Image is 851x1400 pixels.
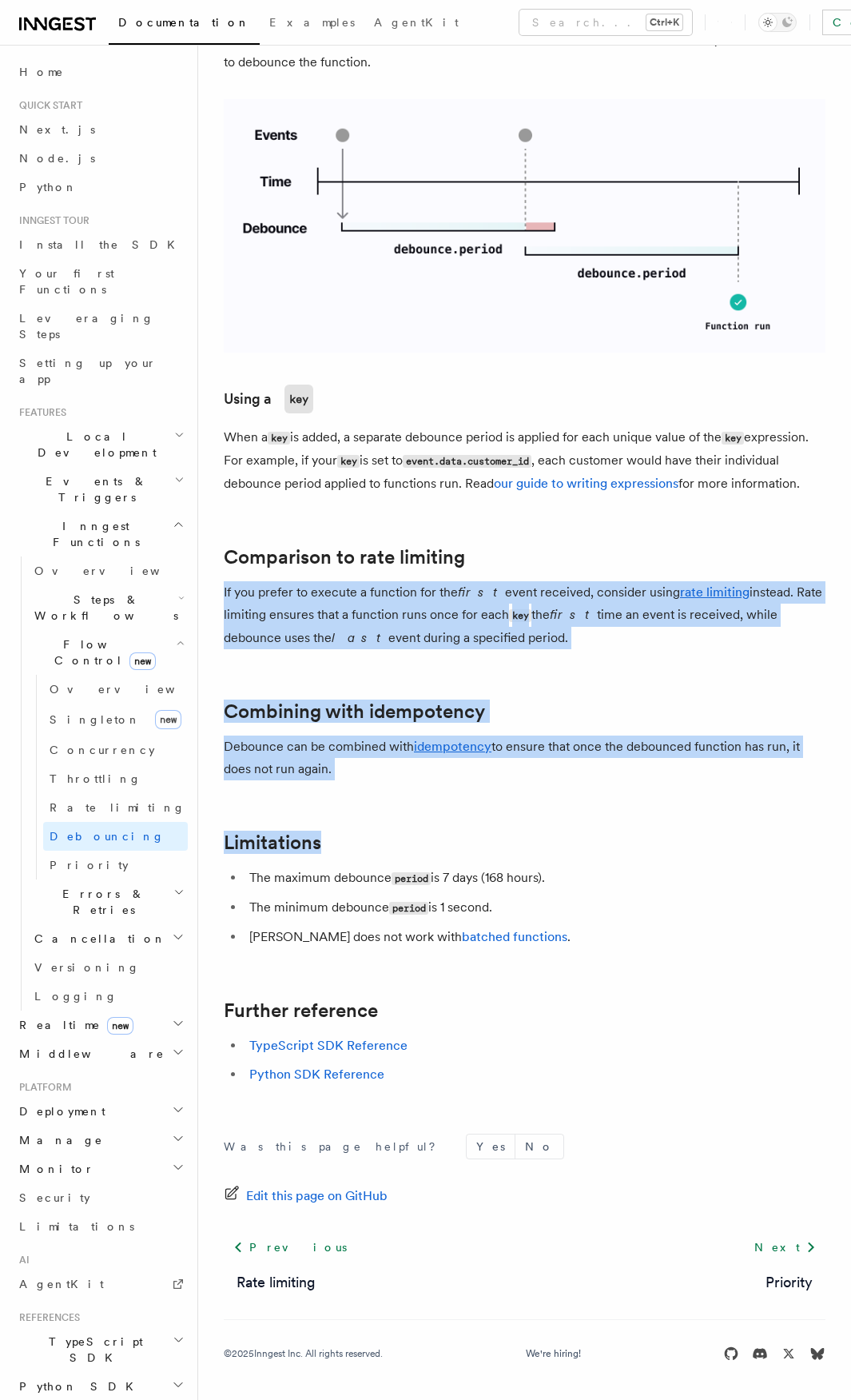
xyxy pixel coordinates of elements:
[50,830,165,843] span: Debouncing
[269,16,355,29] span: Examples
[43,675,188,704] a: Overview
[19,238,185,251] span: Install the SDK
[680,584,750,600] a: rate limiting
[155,710,181,729] span: new
[129,652,156,670] span: new
[224,832,321,854] a: Limitations
[13,214,89,227] span: Inngest tour
[43,822,188,851] a: Debouncing
[28,675,188,879] div: Flow Controlnew
[13,406,66,419] span: Features
[34,564,199,577] span: Overview
[28,879,188,924] button: Errors & Retries
[268,432,290,445] code: key
[43,764,188,793] a: Throttling
[13,173,188,201] a: Python
[284,385,313,413] code: key
[224,546,465,568] a: Comparison to rate limiting
[13,518,173,550] span: Inngest Functions
[224,1233,356,1262] a: Previous
[19,312,154,341] span: Leveraging Steps
[224,99,825,353] img: Visualization of how debounce is applied
[13,115,188,144] a: Next.js
[13,58,188,86] a: Home
[249,1067,384,1082] a: Python SDK Reference
[550,607,597,622] em: first
[224,581,825,649] p: If you prefer to execute a function for the event received, consider using instead. Rate limiting...
[13,1126,188,1155] button: Manage
[224,700,485,723] a: Combining with idempotency
[28,924,188,953] button: Cancellation
[526,1347,581,1360] a: We're hiring!
[13,1081,72,1094] span: Platform
[722,432,744,445] code: key
[13,473,174,505] span: Events & Triggers
[13,230,188,259] a: Install the SDK
[28,953,188,982] a: Versioning
[109,5,260,45] a: Documentation
[50,713,141,726] span: Singleton
[246,1185,388,1207] span: Edit this page on GitHub
[646,14,682,30] kbd: Ctrl+K
[19,1278,104,1290] span: AgentKit
[43,736,188,764] a: Concurrency
[43,851,188,879] a: Priority
[19,267,114,296] span: Your first Functions
[19,1220,134,1233] span: Limitations
[13,1097,188,1126] button: Deployment
[13,1103,105,1119] span: Deployment
[28,556,188,585] a: Overview
[28,982,188,1011] a: Logging
[13,1039,188,1068] button: Middleware
[13,1378,143,1394] span: Python SDK
[50,772,141,785] span: Throttling
[249,1038,408,1053] a: TypeScript SDK Reference
[745,1233,825,1262] a: Next
[224,1185,388,1207] a: Edit this page on GitHub
[19,64,64,80] span: Home
[374,16,459,29] span: AgentKit
[28,592,178,624] span: Steps & Workflows
[403,455,531,469] code: event.data.customer_id
[462,929,567,944] a: batched functions
[13,1132,103,1148] span: Manage
[224,999,378,1022] a: Further reference
[50,859,129,872] span: Priority
[28,886,173,918] span: Errors & Retries
[13,1046,165,1062] span: Middleware
[19,181,78,193] span: Python
[50,744,155,756] span: Concurrency
[19,357,157,385] span: Setting up your app
[13,1270,188,1298] a: AgentKit
[13,1183,188,1212] a: Security
[19,1191,90,1204] span: Security
[458,584,505,600] em: first
[43,793,188,822] a: Rate limiting
[494,476,678,491] a: our guide to writing expressions
[50,801,185,814] span: Rate limiting
[19,123,95,136] span: Next.js
[13,99,82,112] span: Quick start
[13,1327,188,1372] button: TypeScript SDK
[758,13,797,32] button: Toggle dark mode
[224,1347,383,1360] div: © 2025 Inngest Inc. All rights reserved.
[107,1017,133,1035] span: new
[245,926,825,948] li: [PERSON_NAME] does not work with .
[332,630,388,645] em: last
[34,961,140,974] span: Versioning
[50,683,214,696] span: Overview
[118,16,250,29] span: Documentation
[13,144,188,173] a: Node.js
[13,304,188,349] a: Leveraging Steps
[260,5,364,43] a: Examples
[13,467,188,512] button: Events & Triggers
[13,1017,133,1033] span: Realtime
[13,429,174,461] span: Local Development
[28,585,188,630] button: Steps & Workflows
[389,902,428,915] code: period
[13,1161,94,1177] span: Monitor
[13,1311,80,1324] span: References
[13,1212,188,1241] a: Limitations
[467,1135,515,1159] button: Yes
[245,867,825,890] li: The maximum debounce is 7 days (168 hours).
